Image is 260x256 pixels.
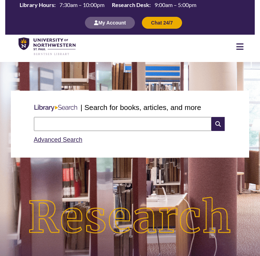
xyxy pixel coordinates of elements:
img: UNWSP Library Logo [19,37,75,56]
a: Chat 24/7 [142,20,182,26]
p: | Search for books, articles, and more [80,102,201,113]
span: 7:30am – 10:00pm [59,1,104,8]
th: Library Hours: [17,1,57,9]
a: Advanced Search [34,136,82,143]
a: My Account [85,20,135,26]
a: Hours Today [17,1,199,9]
img: Libary Search [31,102,81,114]
button: Chat 24/7 [142,17,182,29]
i: Search [211,117,225,131]
button: My Account [85,17,135,29]
th: Research Desk: [109,1,152,9]
span: 9:00am – 5:00pm [154,1,196,8]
